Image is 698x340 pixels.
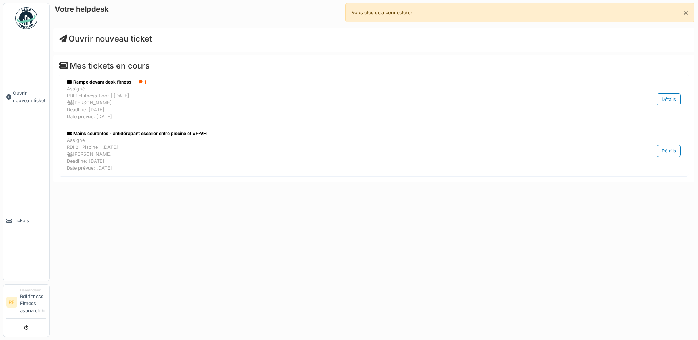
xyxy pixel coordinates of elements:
div: Détails [657,93,681,105]
div: Demandeur [20,287,46,293]
h4: Mes tickets en cours [59,61,689,70]
span: Tickets [14,217,46,224]
a: Mains courantes - antidérapant escalier entre piscine et VF-VH AssignéRDI 2 -Piscine | [DATE] [PE... [65,128,683,174]
li: Rdi fitness Fitness aspria club [20,287,46,317]
a: Rampe devant desk fitness| 1 AssignéRDI 1 -Fitness floor | [DATE] [PERSON_NAME]Deadline: [DATE]Da... [65,77,683,122]
span: Ouvrir nouveau ticket [13,90,46,104]
a: Ouvrir nouveau ticket [3,33,49,161]
li: RF [6,297,17,308]
span: | [134,79,136,85]
h6: Votre helpdesk [55,5,109,13]
a: Ouvrir nouveau ticket [59,34,152,43]
div: Assigné RDI 2 -Piscine | [DATE] [PERSON_NAME] Deadline: [DATE] Date prévue: [DATE] [67,137,591,172]
div: Mains courantes - antidérapant escalier entre piscine et VF-VH [67,130,591,137]
div: Rampe devant desk fitness [67,79,591,85]
a: RF DemandeurRdi fitness Fitness aspria club [6,287,46,319]
img: Badge_color-CXgf-gQk.svg [15,7,37,29]
div: 1 [139,79,146,85]
a: Tickets [3,161,49,281]
div: Assigné RDI 1 -Fitness floor | [DATE] [PERSON_NAME] Deadline: [DATE] Date prévue: [DATE] [67,85,591,120]
div: Vous êtes déjà connecté(e). [345,3,694,22]
div: Détails [657,145,681,157]
button: Close [678,3,694,23]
